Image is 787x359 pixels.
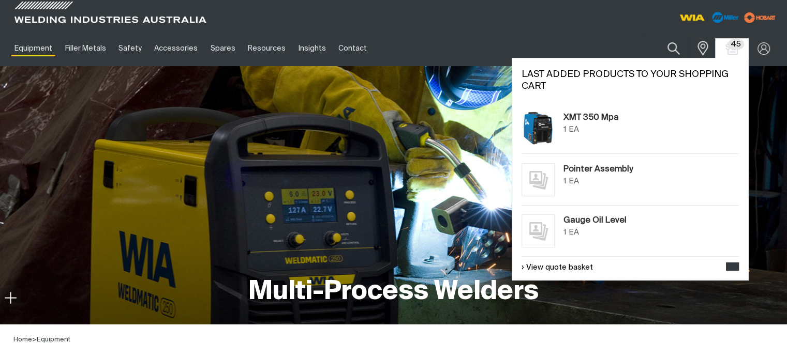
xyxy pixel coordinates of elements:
a: View quote basket [522,262,593,274]
a: Resources [242,30,292,66]
span: > [32,336,37,343]
img: miller [741,10,779,25]
a: Contact [332,30,373,66]
a: XMT 350 Mpa [563,112,619,124]
span: 1 [563,228,567,236]
a: Safety [112,30,148,66]
a: Spares [204,30,242,66]
span: 1 [563,126,567,133]
img: No image for this product [522,214,555,247]
span: 1 [563,177,567,185]
button: Search products [656,36,691,60]
a: Equipment [37,336,70,343]
a: Pointer Assembly [563,163,633,176]
img: XMT 350 Mpa [522,112,555,145]
a: Shopping cart (45 product(s)) [724,42,740,55]
img: No image for this product [522,163,555,196]
a: Filler Metals [58,30,112,66]
nav: Main [8,30,586,66]
h2: Last added products to your shopping cart [522,69,739,92]
div: EA [569,124,579,136]
div: EA [569,227,579,239]
span: 45 [728,39,744,50]
a: Home [13,336,32,343]
div: EA [569,176,579,188]
h1: Multi-Process Welders [248,275,539,309]
input: Product name or item number... [643,36,691,60]
a: Accessories [148,30,204,66]
a: Gauge Oil Level [563,214,627,227]
img: hide socials [4,291,17,304]
a: Insights [292,30,332,66]
a: Equipment [8,30,58,66]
